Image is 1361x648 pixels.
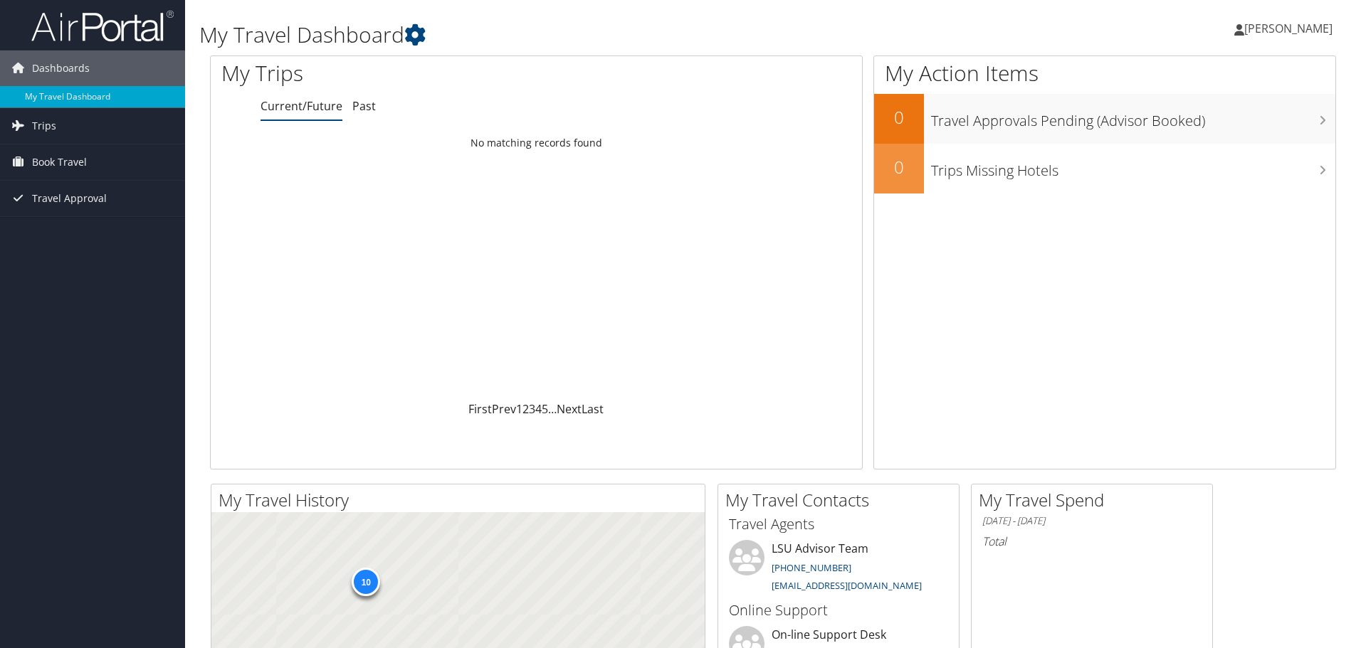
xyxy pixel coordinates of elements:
[492,401,516,417] a: Prev
[352,98,376,114] a: Past
[931,104,1335,131] h3: Travel Approvals Pending (Advisor Booked)
[874,155,924,179] h2: 0
[874,58,1335,88] h1: My Action Items
[211,130,862,156] td: No matching records found
[221,58,580,88] h1: My Trips
[772,579,922,592] a: [EMAIL_ADDRESS][DOMAIN_NAME]
[31,9,174,43] img: airportal-logo.png
[529,401,535,417] a: 3
[516,401,522,417] a: 1
[261,98,342,114] a: Current/Future
[32,144,87,180] span: Book Travel
[874,105,924,129] h2: 0
[1244,21,1333,36] span: [PERSON_NAME]
[772,561,851,574] a: [PHONE_NUMBER]
[535,401,542,417] a: 4
[1234,7,1347,50] a: [PERSON_NAME]
[32,181,107,216] span: Travel Approval
[729,600,948,620] h3: Online Support
[982,533,1202,549] h6: Total
[874,94,1335,144] a: 0Travel Approvals Pending (Advisor Booked)
[725,488,959,512] h2: My Travel Contacts
[729,514,948,534] h3: Travel Agents
[32,51,90,86] span: Dashboards
[199,20,965,50] h1: My Travel Dashboard
[931,154,1335,181] h3: Trips Missing Hotels
[219,488,705,512] h2: My Travel History
[352,568,380,596] div: 10
[874,144,1335,193] a: 0Trips Missing Hotels
[982,514,1202,528] h6: [DATE] - [DATE]
[548,401,557,417] span: …
[582,401,604,417] a: Last
[979,488,1212,512] h2: My Travel Spend
[557,401,582,417] a: Next
[32,108,56,144] span: Trips
[468,401,492,417] a: First
[522,401,529,417] a: 2
[542,401,548,417] a: 5
[722,540,955,598] li: LSU Advisor Team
